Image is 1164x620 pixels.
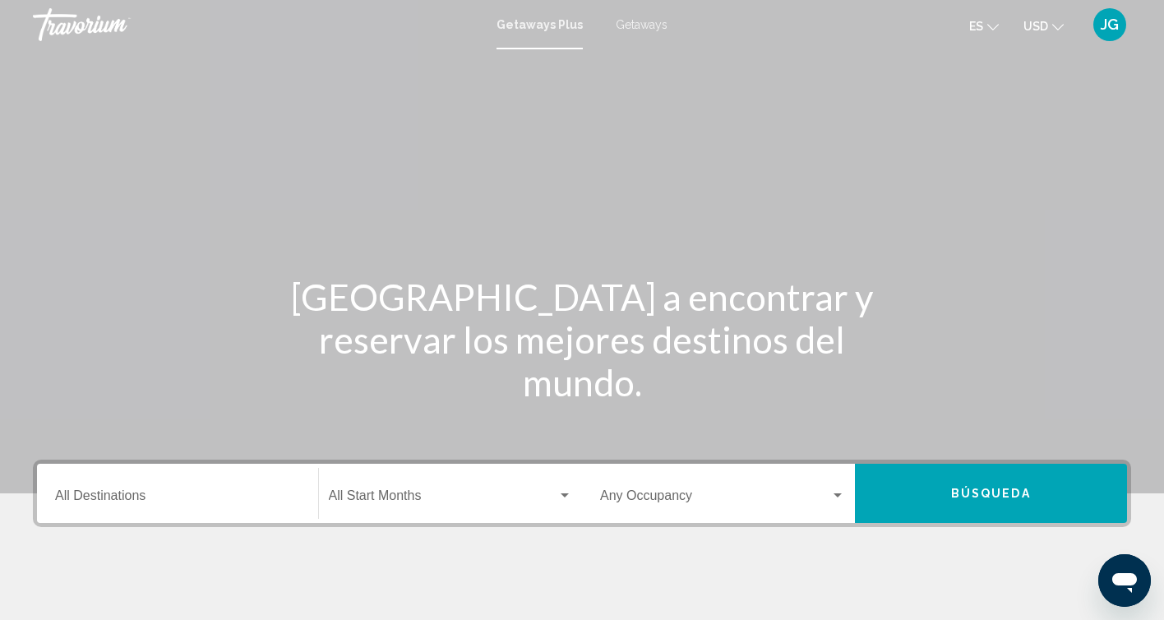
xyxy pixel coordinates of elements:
[616,18,667,31] a: Getaways
[1101,16,1119,33] span: JG
[1023,20,1048,33] span: USD
[1088,7,1131,42] button: User Menu
[969,20,983,33] span: es
[969,14,999,38] button: Change language
[497,18,583,31] a: Getaways Plus
[33,8,480,41] a: Travorium
[37,464,1127,523] div: Search widget
[855,464,1128,523] button: Búsqueda
[274,275,890,404] h1: [GEOGRAPHIC_DATA] a encontrar y reservar los mejores destinos del mundo.
[1098,554,1151,607] iframe: Botón para iniciar la ventana de mensajería
[951,488,1031,501] span: Búsqueda
[1023,14,1064,38] button: Change currency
